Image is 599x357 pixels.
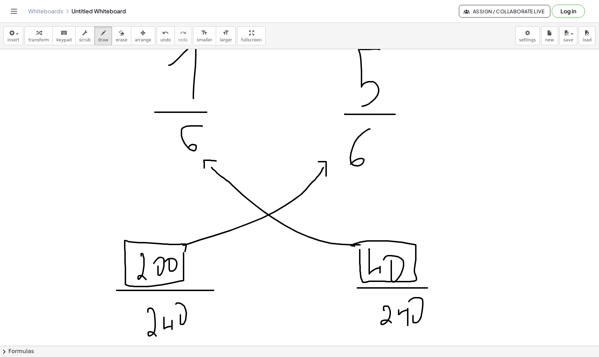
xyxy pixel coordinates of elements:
button: format_sizelarger [216,26,236,45]
span: insert [7,38,19,42]
button: fullscreen [237,26,265,45]
span: smaller [197,38,212,42]
button: arrange [131,26,155,45]
span: transform [28,38,49,42]
button: keyboardkeypad [53,26,76,45]
i: format_size [201,29,208,37]
i: format_size [222,29,229,37]
button: settings [515,26,540,45]
span: scrub [79,38,91,42]
span: new [545,38,554,42]
i: redo [180,29,186,37]
button: load [579,26,595,45]
span: larger [220,38,232,42]
button: insert [4,26,23,45]
span: fullscreen [241,38,261,42]
span: save [563,38,573,42]
span: draw [98,38,109,42]
button: format_sizesmaller [193,26,216,45]
button: save [559,26,577,45]
i: keyboard [61,29,67,37]
span: redo [178,38,188,42]
span: Assign / Collaborate Live [465,8,544,14]
button: Assign / Collaborate Live [459,5,550,18]
button: new [541,26,558,45]
button: redoredo [174,26,192,45]
button: transform [25,26,53,45]
button: draw [94,26,112,45]
span: arrange [135,38,151,42]
button: Log in [552,5,585,18]
span: load [583,38,592,42]
button: erase [112,26,131,45]
button: undoundo [157,26,175,45]
span: undo [160,38,171,42]
span: settings [519,38,536,42]
i: undo [162,29,169,37]
button: scrub [75,26,95,45]
a: Whiteboards [28,8,63,15]
span: erase [116,38,127,42]
span: keypad [56,38,72,42]
button: Toggle navigation [8,6,20,17]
